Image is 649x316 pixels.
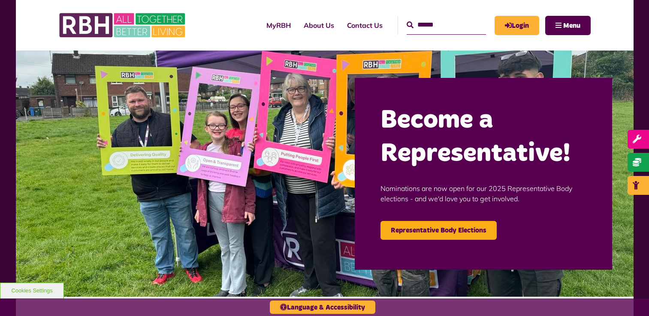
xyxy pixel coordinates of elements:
[563,22,580,29] span: Menu
[16,51,634,297] img: Image (22)
[380,170,586,217] p: Nominations are now open for our 2025 Representative Body elections - and we'd love you to get in...
[380,104,586,170] h2: Become a Representative!
[297,14,341,37] a: About Us
[260,14,297,37] a: MyRBH
[341,14,389,37] a: Contact Us
[59,9,187,42] img: RBH
[545,16,591,35] button: Navigation
[610,277,649,316] iframe: Netcall Web Assistant for live chat
[380,221,497,240] a: Representative Body Elections
[270,301,375,314] button: Language & Accessibility
[495,16,539,35] a: MyRBH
